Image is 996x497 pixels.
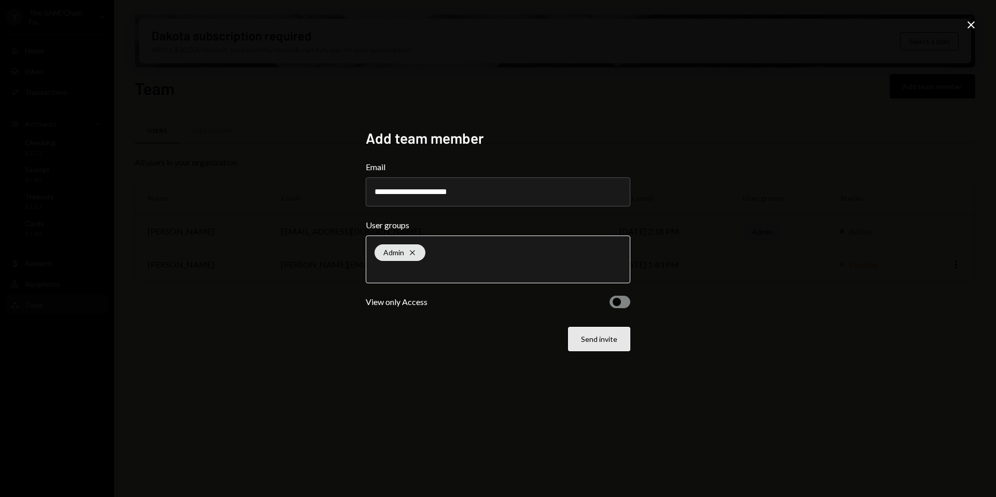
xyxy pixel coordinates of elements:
[610,186,622,198] keeper-lock: Open Keeper Popup
[366,219,630,231] label: User groups
[366,296,427,308] div: View only Access
[608,264,620,277] keeper-lock: Open Keeper Popup
[568,327,630,351] button: Send invite
[366,161,630,173] label: Email
[375,244,425,261] div: Admin
[366,128,630,148] h2: Add team member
